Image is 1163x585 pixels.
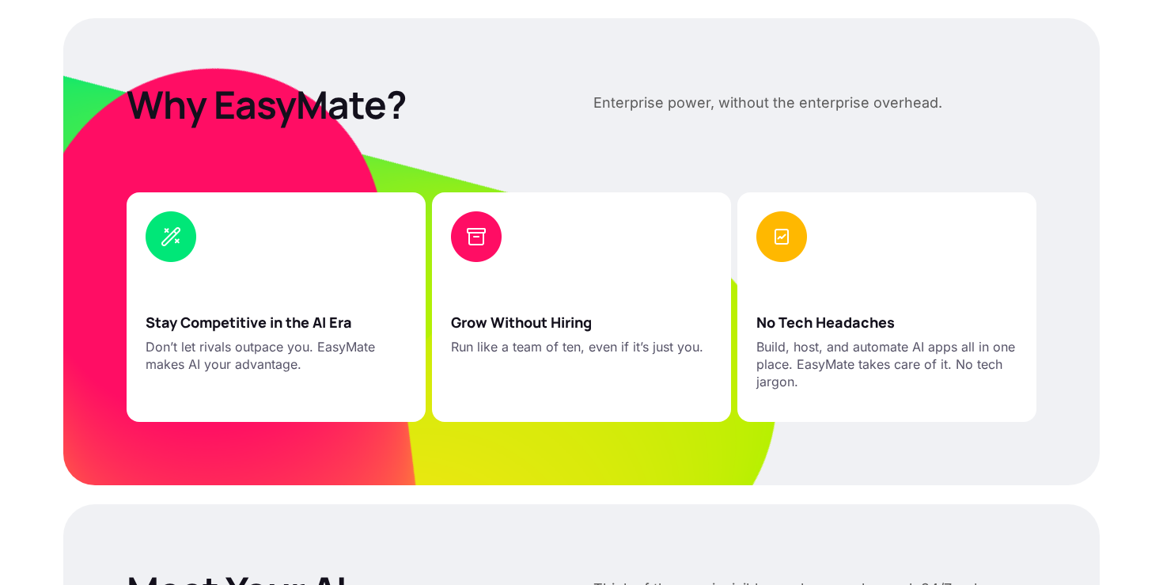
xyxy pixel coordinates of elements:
p: Why EasyMate? [127,82,543,127]
p: Stay Competitive in the AI Era [146,313,352,332]
p: Build, host, and automate AI apps all in one place. EasyMate takes care of it. No tech jargon. [756,338,1017,390]
p: Grow Without Hiring [451,313,592,332]
p: Enterprise power, without the enterprise overhead. [593,91,942,115]
p: Run like a team of ten, even if it’s just you. [451,338,703,355]
p: Don’t let rivals outpace you. EasyMate makes AI your advantage. [146,338,407,373]
p: No Tech Headaches [756,313,895,332]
